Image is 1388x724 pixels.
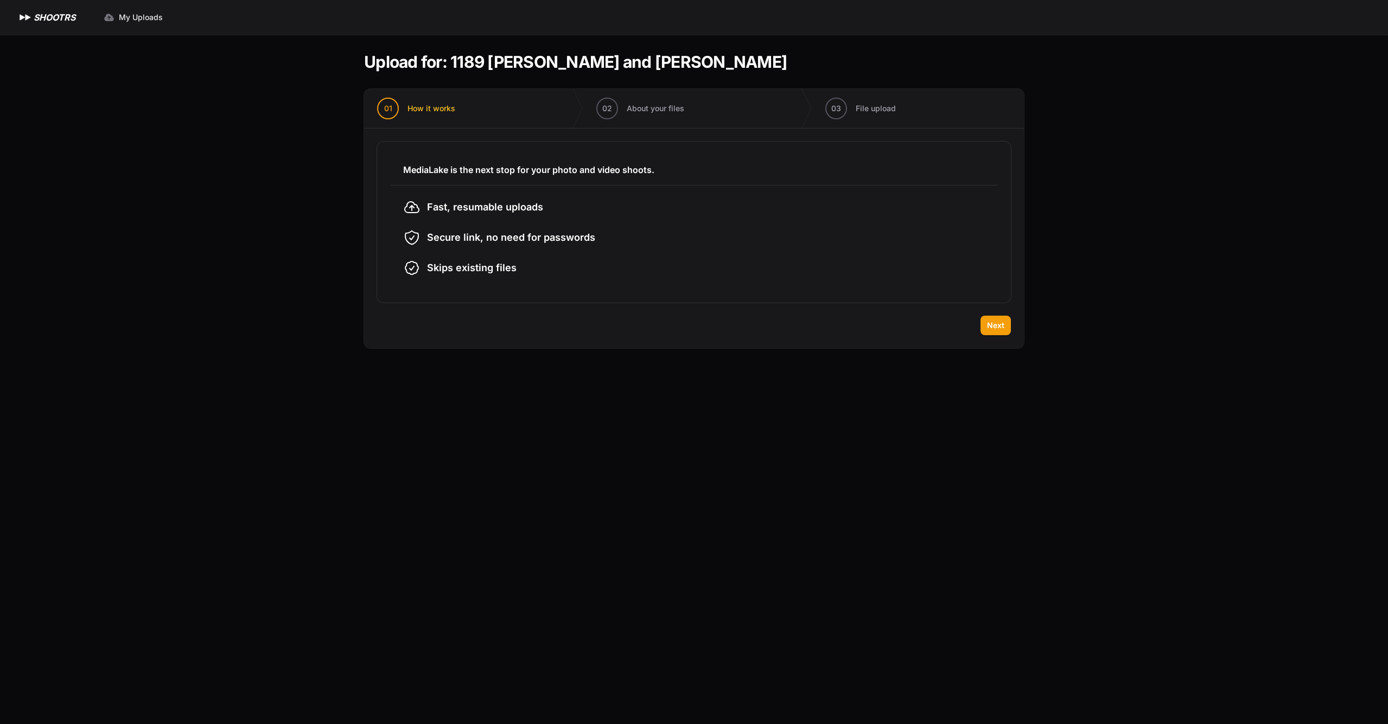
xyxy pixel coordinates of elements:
[627,103,684,114] span: About your files
[856,103,896,114] span: File upload
[364,52,787,72] h1: Upload for: 1189 [PERSON_NAME] and [PERSON_NAME]
[34,11,75,24] h1: SHOOTRS
[987,320,1004,331] span: Next
[427,230,595,245] span: Secure link, no need for passwords
[384,103,392,114] span: 01
[583,89,697,128] button: 02 About your files
[364,89,468,128] button: 01 How it works
[17,11,75,24] a: SHOOTRS SHOOTRS
[427,200,543,215] span: Fast, resumable uploads
[427,260,517,275] span: Skips existing files
[812,89,909,128] button: 03 File upload
[403,163,985,176] h3: MediaLake is the next stop for your photo and video shoots.
[97,8,169,27] a: My Uploads
[602,103,612,114] span: 02
[831,103,841,114] span: 03
[17,11,34,24] img: SHOOTRS
[408,103,455,114] span: How it works
[119,12,163,23] span: My Uploads
[980,316,1011,335] button: Next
